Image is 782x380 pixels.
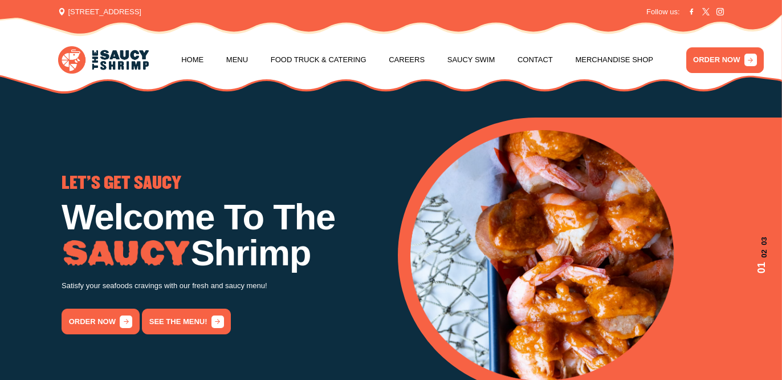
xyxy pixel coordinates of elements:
img: Image [62,240,190,267]
a: Saucy Swim [447,38,495,82]
a: Menu [226,38,248,82]
p: Satisfy your seafoods cravings with our fresh and saucy menu! [62,280,384,293]
span: Follow us: [646,6,680,18]
span: [STREET_ADDRESS] [58,6,141,18]
img: logo [58,46,149,74]
a: Contact [518,38,553,82]
a: Careers [389,38,425,82]
a: ORDER NOW [686,47,764,73]
div: 1 / 3 [62,176,384,334]
span: 01 [754,262,769,273]
h1: Welcome To The Shrimp [62,199,384,272]
span: 03 [754,237,769,245]
a: order now [62,309,140,334]
span: 02 [754,249,769,257]
a: Merchandise Shop [575,38,653,82]
a: Food Truck & Catering [271,38,366,82]
a: Home [181,38,203,82]
a: See the menu! [142,309,231,334]
span: LET'S GET SAUCY [62,176,181,192]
